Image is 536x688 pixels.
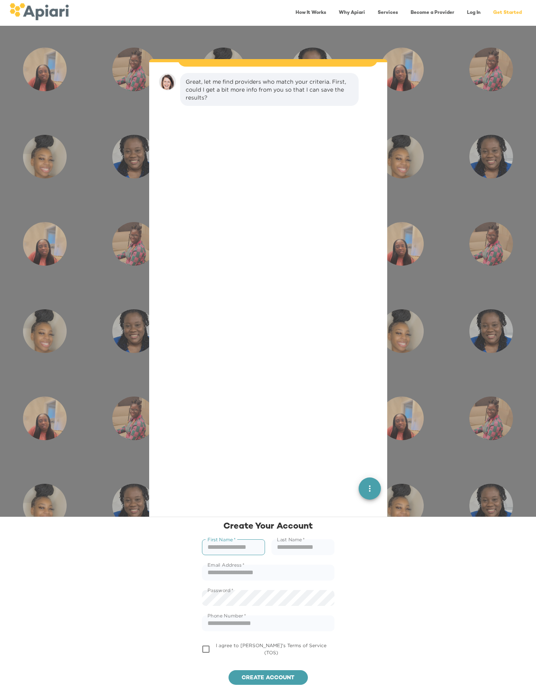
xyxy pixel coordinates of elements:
[10,3,69,20] img: logo
[235,673,302,683] span: Create account
[462,5,485,21] a: Log In
[229,670,308,685] button: Create account
[216,643,327,655] span: I agree to [PERSON_NAME]'s
[373,5,403,21] a: Services
[202,520,334,533] div: Create Your Account
[186,78,353,102] div: Great, let me find providers who match your criteria. First, could I get a bit more info from you...
[334,5,370,21] a: Why Apiari
[291,5,331,21] a: How It Works
[159,73,176,90] img: amy.37686e0395c82528988e.png
[488,5,526,21] a: Get Started
[359,477,381,500] button: quick menu
[406,5,459,21] a: Become a Provider
[264,643,327,655] a: Terms of Service (TOS)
